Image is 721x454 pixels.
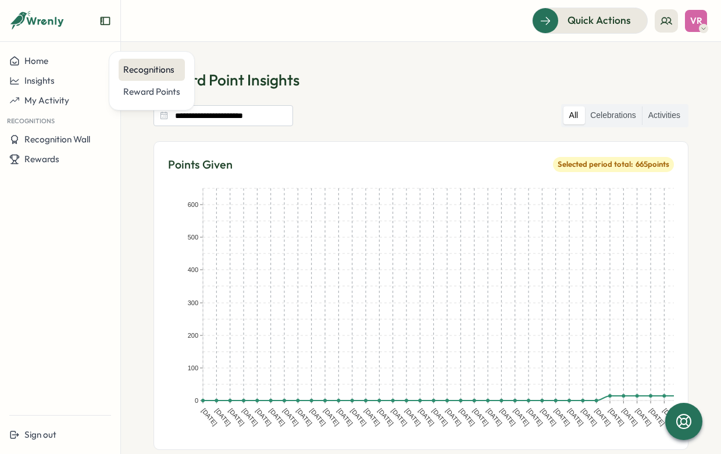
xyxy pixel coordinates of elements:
[168,156,233,174] p: Points Given
[188,332,198,339] text: 200
[24,429,56,440] span: Sign out
[188,201,198,208] text: 600
[309,407,327,427] text: [DATE]
[188,299,198,306] text: 300
[24,95,69,106] span: My Activity
[634,407,652,427] text: [DATE]
[404,407,422,427] text: [DATE]
[363,407,381,427] text: [DATE]
[241,407,259,427] text: [DATE]
[123,85,180,98] div: Reward Points
[227,407,245,427] text: [DATE]
[431,407,449,427] text: [DATE]
[268,407,286,427] text: [DATE]
[24,153,59,165] span: Rewards
[390,407,408,427] text: [DATE]
[295,407,313,427] text: [DATE]
[281,407,299,427] text: [DATE]
[526,407,544,427] text: [DATE]
[636,159,669,170] span: 665 points
[685,10,707,32] button: VR
[336,407,354,427] text: [DATE]
[200,407,218,427] text: [DATE]
[558,159,633,170] span: Selected period total:
[584,106,642,125] label: Celebrations
[580,407,598,427] text: [DATE]
[499,407,517,427] text: [DATE]
[377,407,395,427] text: [DATE]
[621,407,639,427] text: [DATE]
[119,81,185,103] a: Reward Points
[195,397,198,404] text: 0
[563,106,584,125] label: All
[214,407,232,427] text: [DATE]
[540,407,558,427] text: [DATE]
[349,407,367,427] text: [DATE]
[567,13,631,28] span: Quick Actions
[188,266,198,273] text: 400
[188,234,198,241] text: 500
[532,8,648,33] button: Quick Actions
[99,15,111,27] button: Expand sidebar
[648,407,666,427] text: [DATE]
[643,106,686,125] label: Activities
[123,63,180,76] div: Recognitions
[472,407,490,427] text: [DATE]
[322,407,340,427] text: [DATE]
[485,407,503,427] text: [DATE]
[566,407,584,427] text: [DATE]
[154,70,688,90] h1: Reward Point Insights
[690,16,702,26] span: VR
[594,407,612,427] text: [DATE]
[417,407,436,427] text: [DATE]
[24,55,48,66] span: Home
[24,134,90,145] span: Recognition Wall
[24,75,55,86] span: Insights
[553,407,571,427] text: [DATE]
[119,59,185,81] a: Recognitions
[512,407,530,427] text: [DATE]
[458,407,476,427] text: [DATE]
[444,407,462,427] text: [DATE]
[188,364,198,371] text: 100
[607,407,625,427] text: [DATE]
[255,407,273,427] text: [DATE]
